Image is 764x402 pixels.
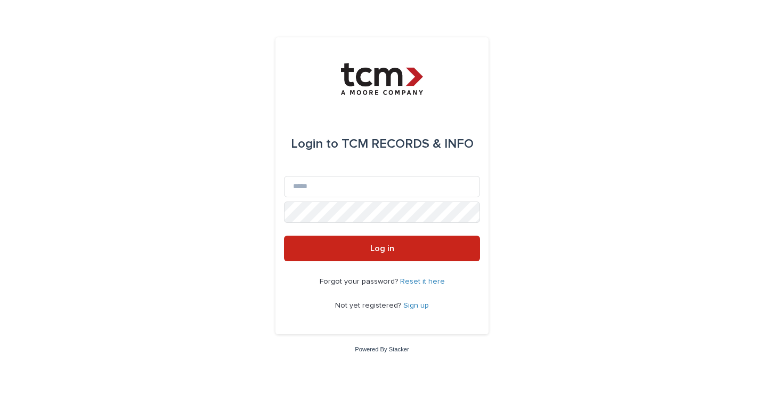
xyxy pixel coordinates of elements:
[370,244,394,253] span: Log in
[291,129,474,159] div: TCM RECORDS & INFO
[400,278,445,285] a: Reset it here
[355,346,409,352] a: Powered By Stacker
[284,236,480,261] button: Log in
[341,63,423,95] img: 4hMmSqQkux38exxPVZHQ
[291,138,338,150] span: Login to
[320,278,400,285] span: Forgot your password?
[403,302,429,309] a: Sign up
[335,302,403,309] span: Not yet registered?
